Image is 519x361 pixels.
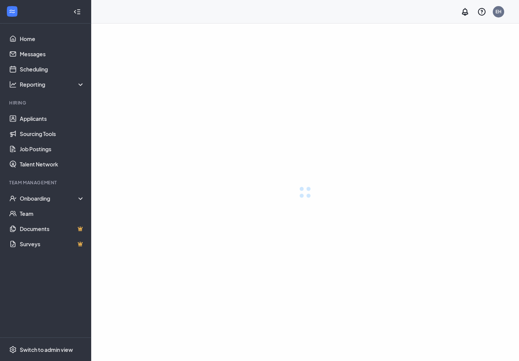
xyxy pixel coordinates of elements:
div: Switch to admin view [20,346,73,353]
svg: QuestionInfo [477,7,486,16]
a: Home [20,31,85,46]
svg: Collapse [73,8,81,16]
a: Job Postings [20,141,85,157]
svg: Settings [9,346,17,353]
a: SurveysCrown [20,236,85,252]
a: Team [20,206,85,221]
div: Hiring [9,100,83,106]
a: Applicants [20,111,85,126]
a: Sourcing Tools [20,126,85,141]
div: Reporting [20,81,85,88]
svg: Analysis [9,81,17,88]
a: Messages [20,46,85,62]
a: Scheduling [20,62,85,77]
svg: WorkstreamLogo [8,8,16,15]
a: DocumentsCrown [20,221,85,236]
a: Talent Network [20,157,85,172]
svg: UserCheck [9,195,17,202]
div: EH [495,8,502,15]
svg: Notifications [460,7,470,16]
div: Team Management [9,179,83,186]
div: Onboarding [20,195,85,202]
